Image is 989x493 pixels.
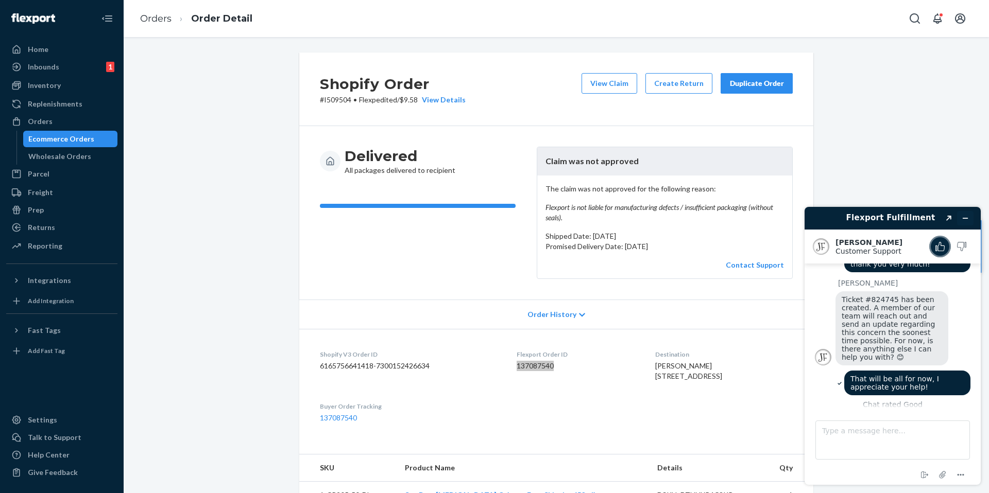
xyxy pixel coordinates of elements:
img: Flexport logo [11,13,55,24]
dt: Destination [655,350,793,359]
dt: Flexport Order ID [517,350,638,359]
div: Ecommerce Orders [28,134,94,144]
span: [PERSON_NAME] [STREET_ADDRESS] [655,361,722,380]
p: Shipped Date: [DATE] [545,231,784,241]
div: Duplicate Order [729,78,784,89]
div: Inventory [28,80,61,91]
span: Order History [527,309,576,320]
button: Give Feedback [6,464,117,481]
div: Talk to Support [28,432,81,443]
div: 1 [106,62,114,72]
div: Returns [28,222,55,233]
dd: 6165756641418-7300152426634 [320,361,500,371]
div: Give Feedback [28,467,78,478]
h3: Delivered [345,147,455,165]
div: Home [28,44,48,55]
dt: Buyer Order Tracking [320,402,500,411]
div: Fast Tags [28,325,61,336]
div: Parcel [28,169,49,179]
button: Duplicate Order [721,73,793,94]
a: Inventory [6,77,117,94]
div: Add Fast Tag [28,346,65,355]
div: Replenishments [28,99,82,109]
div: Orders [28,116,53,127]
div: Integrations [28,275,71,286]
a: Ecommerce Orders [23,131,118,147]
div: Settings [28,415,57,425]
a: Replenishments [6,96,117,112]
button: Open account menu [950,8,970,29]
a: Order Detail [191,13,252,24]
button: View Claim [582,73,637,94]
button: Close Navigation [97,8,117,29]
a: Reporting [6,238,117,254]
a: Home [6,41,117,58]
div: Inbounds [28,62,59,72]
dd: 137087540 [517,361,638,371]
p: # I509504 / $9.58 [320,95,466,105]
a: Add Fast Tag [6,343,117,359]
a: 137087540 [320,413,357,422]
a: Parcel [6,166,117,182]
a: Add Integration [6,293,117,309]
a: Wholesale Orders [23,148,118,165]
th: Details [649,454,762,482]
div: Prep [28,205,44,215]
div: Reporting [28,241,62,251]
button: Open Search Box [905,8,925,29]
a: Help Center [6,447,117,463]
button: Create Return [645,73,712,94]
dt: Shopify V3 Order ID [320,350,500,359]
em: Flexport is not liable for manufacturing defects / insufficient packaging (without seals). [545,202,784,223]
div: Help Center [28,450,70,460]
a: Orders [140,13,172,24]
header: Claim was not approved [537,147,792,175]
a: Returns [6,219,117,236]
button: Integrations [6,272,117,289]
span: Chat [24,7,45,16]
div: All packages delivered to recipient [345,147,455,175]
span: • [353,95,357,104]
a: Settings [6,412,117,428]
button: Talk to Support [6,429,117,446]
span: Flexpedited [359,95,397,104]
h2: Shopify Order [320,73,466,95]
div: Wholesale Orders [28,151,91,162]
a: Freight [6,184,117,201]
a: Orders [6,113,117,130]
th: Qty [762,454,813,482]
button: View Details [418,95,466,105]
button: Fast Tags [6,322,117,339]
div: Freight [28,187,53,198]
th: SKU [299,454,397,482]
iframe: Find more information here [796,199,989,493]
ol: breadcrumbs [132,4,261,34]
a: Contact Support [726,260,784,269]
th: Product Name [397,454,649,482]
p: The claim was not approved for the following reason: [545,184,784,223]
a: Prep [6,202,117,218]
a: Inbounds1 [6,59,117,75]
p: Promised Delivery Date: [DATE] [545,241,784,252]
div: Add Integration [28,296,74,305]
button: Open notifications [927,8,948,29]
